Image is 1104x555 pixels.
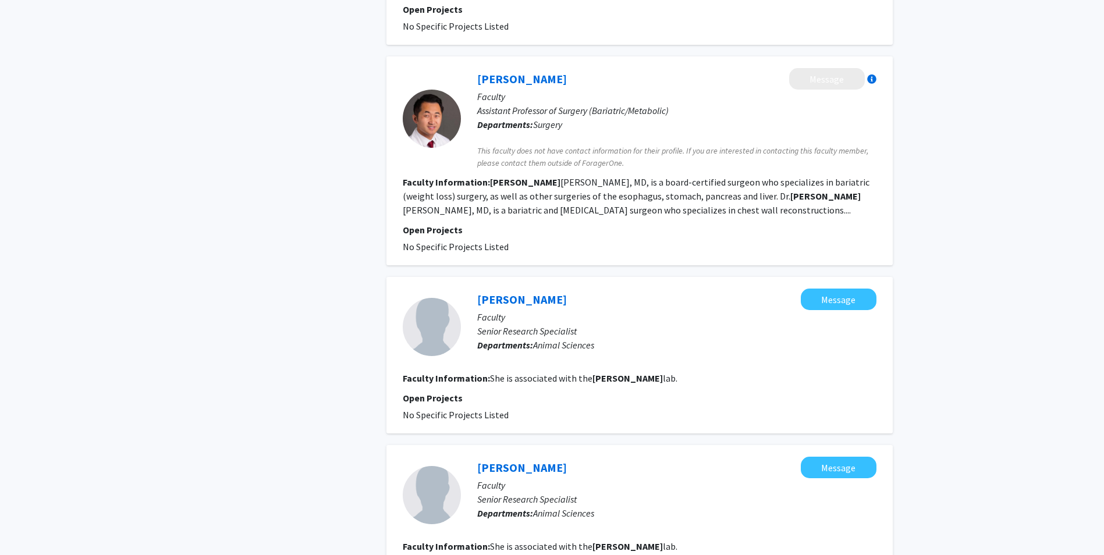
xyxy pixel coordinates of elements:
span: Animal Sciences [533,507,594,519]
b: Faculty Information: [403,176,490,188]
b: [PERSON_NAME] [592,372,663,384]
p: Open Projects [403,2,876,16]
p: Faculty [477,90,876,104]
button: Message Thomas Xu [789,68,865,90]
span: No Specific Projects Listed [403,241,509,252]
b: [PERSON_NAME] [592,540,663,552]
fg-read-more: She is associated with the lab. [490,372,677,384]
b: Departments: [477,507,533,519]
div: More information [867,74,876,84]
b: Departments: [477,119,533,130]
p: Assistant Professor of Surgery (Bariatric/Metabolic) [477,104,876,118]
b: Faculty Information: [403,372,490,384]
b: [PERSON_NAME] [790,190,861,202]
span: Animal Sciences [533,339,594,351]
a: [PERSON_NAME] [477,72,567,86]
p: Senior Research Specialist [477,492,876,506]
button: Message Erin Larimore [801,457,876,478]
fg-read-more: She is associated with the lab. [490,540,677,552]
button: Message Erin Larimore [801,289,876,310]
span: Surgery [533,119,562,130]
p: Faculty [477,478,876,492]
p: Senior Research Specialist [477,324,876,338]
p: Open Projects [403,223,876,237]
b: Faculty Information: [403,540,490,552]
p: Faculty [477,310,876,324]
iframe: Chat [9,503,49,546]
b: Departments: [477,339,533,351]
p: Open Projects [403,391,876,405]
span: This faculty does not have contact information for their profile. If you are interested in contac... [477,145,876,169]
a: [PERSON_NAME] [477,292,567,307]
b: [PERSON_NAME] [490,176,560,188]
span: No Specific Projects Listed [403,409,509,421]
span: No Specific Projects Listed [403,20,509,32]
a: [PERSON_NAME] [477,460,567,475]
fg-read-more: [PERSON_NAME], MD, is a board-certified surgeon who specializes in bariatric (weight loss) surger... [403,176,869,216]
